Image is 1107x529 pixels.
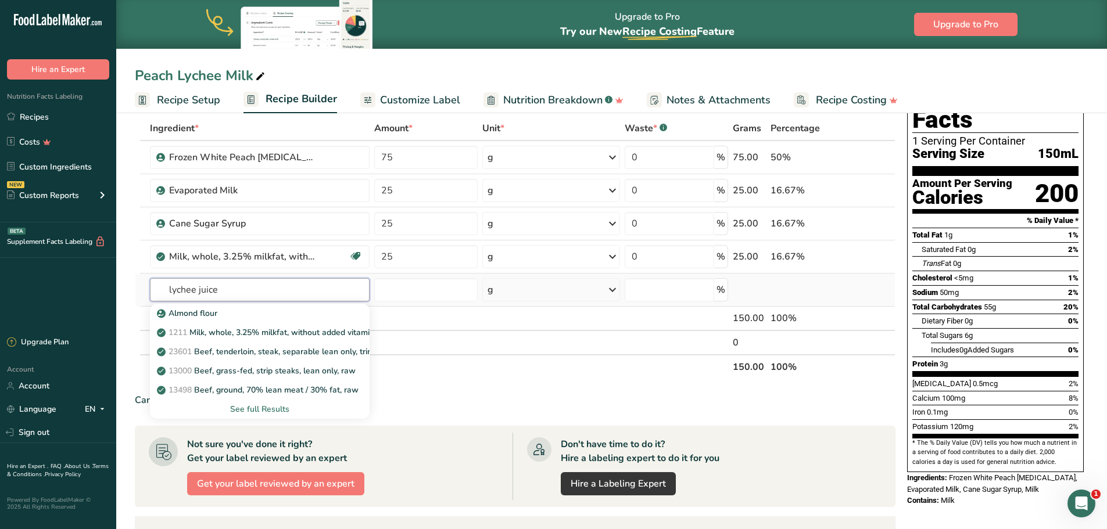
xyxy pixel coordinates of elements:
i: Trans [922,259,941,268]
div: See full Results [159,403,361,415]
iframe: Intercom live chat [1067,490,1095,517]
span: Unit [482,121,504,135]
span: 23601 [169,346,192,357]
span: 150mL [1038,147,1079,161]
span: 0% [1069,408,1079,416]
div: 50% [771,150,840,164]
p: Beef, tenderloin, steak, separable lean only, trimmed to 1/8" fat, all grades, raw [159,346,490,358]
span: Milk [941,496,955,505]
p: Beef, grass-fed, strip steaks, lean only, raw [159,365,356,377]
span: Contains: [907,496,939,505]
span: 0g [968,245,976,254]
span: Saturated Fat [922,245,966,254]
div: 75.00 [733,150,766,164]
span: Frozen White Peach [MEDICAL_DATA], Evaporated Milk, Cane Sugar Syrup, Milk [907,473,1077,494]
div: Upgrade Plan [7,337,69,348]
a: Customize Label [360,87,460,113]
span: Potassium [912,422,948,431]
div: Custom Reports [7,189,79,201]
div: Evaporated Milk [169,183,314,197]
span: 20% [1063,303,1079,311]
a: Terms & Conditions . [7,462,109,478]
span: 0g [965,316,973,325]
div: 25.00 [733,250,766,264]
span: [MEDICAL_DATA] [912,379,971,388]
span: Fat [922,259,951,268]
span: 120mg [950,422,973,431]
div: g [488,150,493,164]
span: Total Fat [912,231,943,239]
a: 13000Beef, grass-fed, strip steaks, lean only, raw [150,361,370,380]
span: Calcium [912,394,940,402]
span: Recipe Builder [266,91,337,107]
div: 150.00 [733,311,766,325]
span: Sodium [912,288,938,297]
a: 23601Beef, tenderloin, steak, separable lean only, trimmed to 1/8" fat, all grades, raw [150,342,370,361]
span: Recipe Costing [816,92,887,108]
a: Almond flour [150,304,370,323]
span: Percentage [771,121,820,135]
h1: Nutrition Facts [912,80,1079,133]
a: Language [7,399,56,419]
button: Upgrade to Pro [914,13,1018,36]
span: 8% [1069,394,1079,402]
div: 16.67% [771,183,840,197]
div: 16.67% [771,250,840,264]
a: Hire an Expert . [7,462,48,470]
span: 0% [1068,346,1079,354]
span: 0g [959,346,968,354]
span: <5mg [954,274,973,282]
div: 0 [733,336,766,350]
span: Total Sugars [922,331,963,340]
p: Milk, whole, 3.25% milkfat, without added vitamin A and [MEDICAL_DATA] [159,326,469,339]
a: FAQ . [51,462,65,470]
a: Notes & Attachments [647,87,771,113]
th: 100% [768,354,843,379]
span: 100mg [942,394,965,402]
div: g [488,283,493,297]
span: 1g [944,231,952,239]
div: EN [85,402,109,416]
div: 200 [1035,178,1079,209]
span: Protein [912,359,938,368]
span: Try our New Feature [560,24,735,38]
p: Almond flour [159,307,217,319]
span: Dietary Fiber [922,316,963,325]
div: 100% [771,311,840,325]
span: Upgrade to Pro [933,17,998,31]
div: NEW [7,181,24,188]
div: g [488,183,493,197]
span: Includes Added Sugars [931,346,1014,354]
div: BETA [8,228,26,235]
div: 25.00 [733,217,766,231]
section: * The % Daily Value (DV) tells you how much a nutrient in a serving of food contributes to a dail... [912,438,1079,467]
a: Hire a Labeling Expert [561,472,676,495]
span: Cholesterol [912,274,952,282]
div: 25.00 [733,183,766,197]
span: 0g [953,259,961,268]
div: Cane Sugar Syrup [169,217,314,231]
span: Recipe Setup [157,92,220,108]
span: 1% [1068,231,1079,239]
span: 2% [1068,245,1079,254]
span: 50mg [940,288,959,297]
span: 3g [940,359,948,368]
a: Privacy Policy [45,470,81,478]
span: Notes & Attachments [667,92,771,108]
span: 2% [1068,288,1079,297]
span: Ingredients: [907,473,947,482]
div: Amount Per Serving [912,178,1012,189]
span: Get your label reviewed by an expert [197,477,354,491]
div: Waste [625,121,667,135]
div: Powered By FoodLabelMaker © 2025 All Rights Reserved [7,496,109,510]
span: 0.5mcg [973,379,998,388]
div: Don't have time to do it? Hire a labeling expert to do it for you [561,437,719,465]
span: 55g [984,303,996,311]
span: Ingredient [150,121,199,135]
div: See full Results [150,400,370,419]
a: Recipe Setup [135,87,220,113]
span: 13498 [169,384,192,395]
span: Recipe Costing [622,24,697,38]
a: Nutrition Breakdown [483,87,624,113]
span: Total Carbohydrates [912,303,982,311]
